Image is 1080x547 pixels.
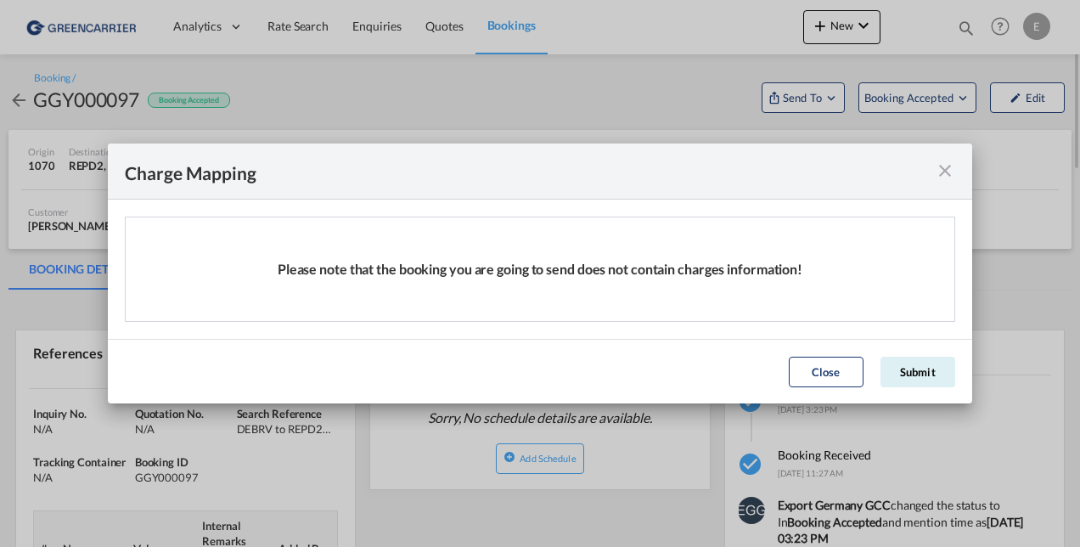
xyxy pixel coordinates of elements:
[108,144,972,403] md-dialog: Please note ...
[935,161,955,181] md-icon: icon-close fg-AAA8AD cursor
[880,357,955,387] button: Submit
[789,357,863,387] button: Close
[126,217,954,321] div: Please note that the booking you are going to send does not contain charges information!
[125,161,256,182] div: Charge Mapping
[17,17,295,35] body: Editor, editor2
